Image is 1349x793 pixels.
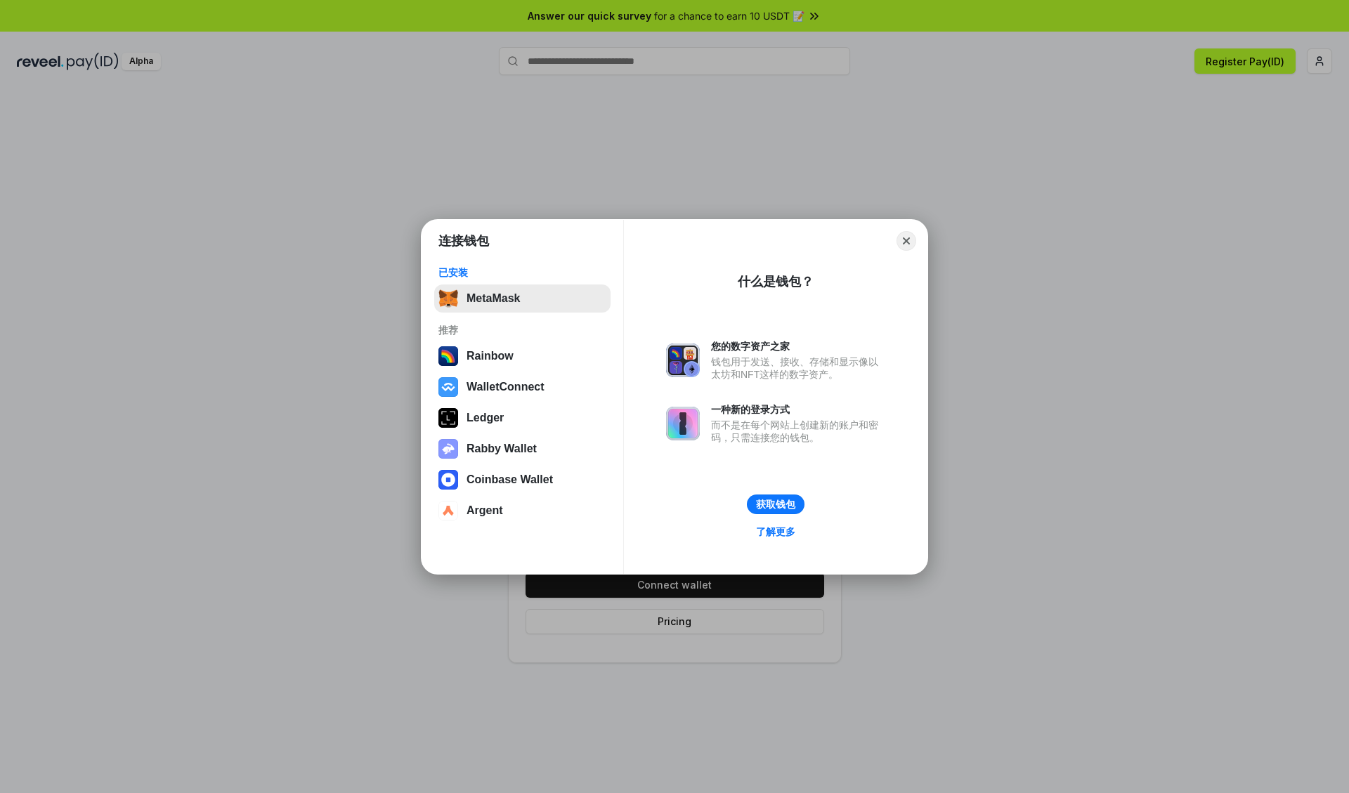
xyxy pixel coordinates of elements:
[467,381,545,393] div: WalletConnect
[438,470,458,490] img: svg+xml,%3Csvg%20width%3D%2228%22%20height%3D%2228%22%20viewBox%3D%220%200%2028%2028%22%20fill%3D...
[666,343,700,377] img: svg+xml,%3Csvg%20xmlns%3D%22http%3A%2F%2Fwww.w3.org%2F2000%2Fsvg%22%20fill%3D%22none%22%20viewBox...
[438,501,458,520] img: svg+xml,%3Csvg%20width%3D%2228%22%20height%3D%2228%22%20viewBox%3D%220%200%2028%2028%22%20fill%3D...
[467,350,514,362] div: Rainbow
[666,407,700,440] img: svg+xml,%3Csvg%20xmlns%3D%22http%3A%2F%2Fwww.w3.org%2F2000%2Fsvg%22%20fill%3D%22none%22%20viewBox...
[438,346,458,366] img: svg+xml,%3Csvg%20width%3D%22120%22%20height%3D%22120%22%20viewBox%3D%220%200%20120%20120%22%20fil...
[897,231,916,251] button: Close
[711,340,885,353] div: 您的数字资产之家
[747,494,804,514] button: 获取钱包
[467,292,520,305] div: MetaMask
[467,473,553,486] div: Coinbase Wallet
[434,466,611,494] button: Coinbase Wallet
[438,324,606,336] div: 推荐
[438,439,458,459] img: svg+xml,%3Csvg%20xmlns%3D%22http%3A%2F%2Fwww.w3.org%2F2000%2Fsvg%22%20fill%3D%22none%22%20viewBox...
[434,342,611,370] button: Rainbow
[434,435,611,463] button: Rabby Wallet
[434,284,611,313] button: MetaMask
[711,403,885,416] div: 一种新的登录方式
[438,266,606,279] div: 已安装
[438,289,458,308] img: svg+xml,%3Csvg%20fill%3D%22none%22%20height%3D%2233%22%20viewBox%3D%220%200%2035%2033%22%20width%...
[434,404,611,432] button: Ledger
[467,504,503,517] div: Argent
[748,523,804,541] a: 了解更多
[756,498,795,511] div: 获取钱包
[434,497,611,525] button: Argent
[434,373,611,401] button: WalletConnect
[467,443,537,455] div: Rabby Wallet
[738,273,814,290] div: 什么是钱包？
[711,355,885,381] div: 钱包用于发送、接收、存储和显示像以太坊和NFT这样的数字资产。
[438,232,489,249] h1: 连接钱包
[756,525,795,538] div: 了解更多
[467,412,504,424] div: Ledger
[711,419,885,444] div: 而不是在每个网站上创建新的账户和密码，只需连接您的钱包。
[438,377,458,397] img: svg+xml,%3Csvg%20width%3D%2228%22%20height%3D%2228%22%20viewBox%3D%220%200%2028%2028%22%20fill%3D...
[438,408,458,428] img: svg+xml,%3Csvg%20xmlns%3D%22http%3A%2F%2Fwww.w3.org%2F2000%2Fsvg%22%20width%3D%2228%22%20height%3...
